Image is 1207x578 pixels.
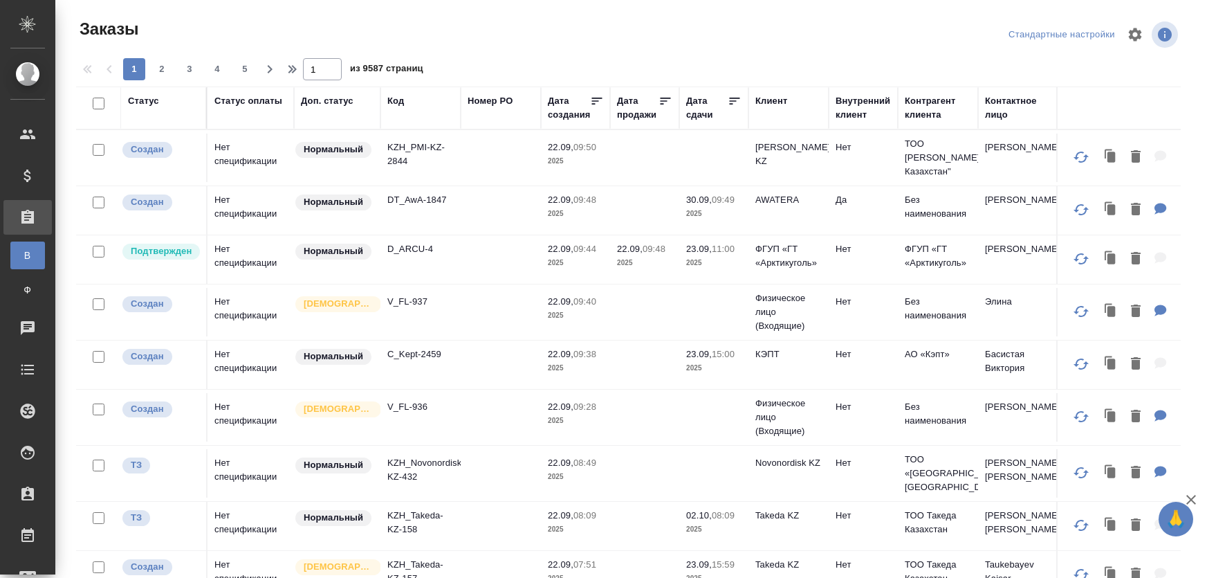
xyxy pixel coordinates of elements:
p: Takeda KZ [755,558,822,572]
button: Удалить [1124,403,1148,431]
p: 22.09, [548,244,573,254]
p: [PERSON_NAME] KZ [755,141,822,168]
p: 2025 [548,256,603,270]
p: Нет [836,558,891,572]
p: Создан [131,195,164,209]
p: [DEMOGRAPHIC_DATA] [304,297,373,311]
span: В [17,249,38,262]
p: Без наименования [905,295,971,323]
button: Удалить [1124,196,1148,224]
span: 5 [234,62,256,76]
p: 2025 [686,207,741,221]
td: [PERSON_NAME] [978,186,1058,235]
span: Посмотреть информацию [1152,21,1181,48]
div: Выставляется автоматически при создании заказа [121,295,199,314]
button: Клонировать [1098,459,1124,487]
td: Нет спецификации [208,186,294,235]
td: Нет спецификации [208,393,294,442]
p: [DEMOGRAPHIC_DATA] [304,560,373,574]
button: Обновить [1065,141,1098,174]
td: [PERSON_NAME] [978,235,1058,284]
p: Физическое лицо (Входящие) [755,397,822,438]
span: из 9587 страниц [350,60,423,80]
p: 22.09, [548,142,573,152]
p: Без наименования [905,400,971,428]
button: Удалить [1124,350,1148,379]
p: Нормальный [304,195,363,209]
p: KZH_Takeda-KZ-158 [387,509,454,536]
p: Физическое лицо (Входящие) [755,291,822,333]
p: V_FL-936 [387,400,454,414]
td: Нет спецификации [208,341,294,389]
p: Да [836,193,891,207]
p: 2025 [548,523,603,536]
p: Нормальный [304,143,363,156]
p: Без наименования [905,193,971,221]
td: Нет спецификации [208,502,294,550]
div: Дата создания [548,94,590,122]
span: 2 [151,62,173,76]
p: 09:38 [573,349,596,359]
p: 15:59 [712,559,735,570]
p: ТЗ [131,458,142,472]
p: Создан [131,143,164,156]
div: Статус по умолчанию для стандартных заказов [294,141,374,159]
div: split button [1005,24,1118,46]
p: Нет [836,400,891,414]
p: 07:51 [573,559,596,570]
button: Клонировать [1098,196,1124,224]
p: 15:00 [712,349,735,359]
button: Обновить [1065,400,1098,433]
p: 09:48 [573,195,596,205]
span: 4 [206,62,228,76]
div: Статус [128,94,159,108]
p: 09:28 [573,401,596,412]
p: 22.09, [548,195,573,205]
button: Клонировать [1098,245,1124,273]
p: ТЗ [131,511,142,525]
p: 09:40 [573,296,596,307]
p: DT_AwA-1847 [387,193,454,207]
span: 🙏 [1164,505,1188,534]
p: 08:09 [573,510,596,521]
div: Клиент [755,94,787,108]
div: Выставляется автоматически для первых 3 заказов нового контактного лица. Особое внимание [294,400,374,419]
button: Удалить [1124,298,1148,326]
p: Нет [836,347,891,361]
span: Настроить таблицу [1118,18,1152,51]
p: Создан [131,297,164,311]
p: 09:48 [643,244,665,254]
p: Нет [836,141,891,154]
p: V_FL-937 [387,295,454,309]
p: KZH_Novonordisk-KZ-432 [387,456,454,484]
p: 2025 [686,361,741,375]
div: Выставляется автоматически при создании заказа [121,558,199,577]
div: Статус оплаты [214,94,282,108]
div: Код [387,94,404,108]
button: Обновить [1065,509,1098,542]
div: Номер PO [468,94,513,108]
p: 22.09, [548,458,573,468]
button: Клонировать [1098,403,1124,431]
p: 2025 [617,256,672,270]
td: Нет спецификации [208,134,294,182]
button: Удалить [1124,143,1148,172]
button: 🙏 [1159,502,1193,536]
p: 2025 [548,361,603,375]
p: 23.09, [686,349,712,359]
p: 22.09, [548,510,573,521]
p: Novonordisk KZ [755,456,822,470]
div: Выставляется автоматически при создании заказа [121,193,199,212]
button: Клонировать [1098,512,1124,540]
button: Обновить [1065,295,1098,328]
td: [PERSON_NAME] [PERSON_NAME] [978,502,1058,550]
button: 4 [206,58,228,80]
p: C_Kept-2459 [387,347,454,361]
td: Нет спецификации [208,235,294,284]
button: Обновить [1065,347,1098,381]
button: Клонировать [1098,298,1124,326]
p: AWATERA [755,193,822,207]
div: Статус по умолчанию для стандартных заказов [294,509,374,527]
p: 2025 [548,414,603,428]
div: Внутренний клиент [836,94,891,122]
